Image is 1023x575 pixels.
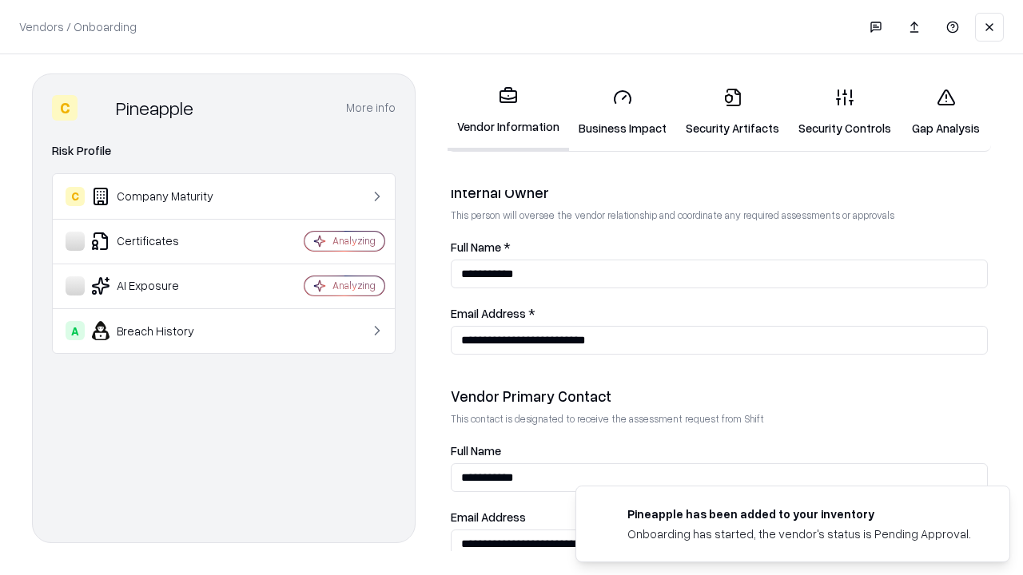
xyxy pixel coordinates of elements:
div: Pineapple [116,95,193,121]
div: Pineapple has been added to your inventory [627,506,971,522]
p: Vendors / Onboarding [19,18,137,35]
p: This contact is designated to receive the assessment request from Shift [451,412,988,426]
div: C [66,187,85,206]
a: Security Artifacts [676,75,789,149]
p: This person will oversee the vendor relationship and coordinate any required assessments or appro... [451,208,988,222]
div: Internal Owner [451,183,988,202]
div: Certificates [66,232,257,251]
button: More info [346,93,396,122]
div: Analyzing [332,234,376,248]
label: Email Address [451,511,988,523]
a: Gap Analysis [901,75,991,149]
div: AI Exposure [66,276,257,295]
label: Full Name * [451,241,988,253]
img: pineappleenergy.com [595,506,615,525]
img: Pineapple [84,95,109,121]
div: Breach History [66,321,257,340]
label: Full Name [451,445,988,457]
div: Analyzing [332,279,376,292]
div: Onboarding has started, the vendor's status is Pending Approval. [627,525,971,542]
a: Business Impact [569,75,676,149]
div: Risk Profile [52,141,396,161]
div: C [52,95,78,121]
a: Vendor Information [448,73,569,151]
a: Security Controls [789,75,901,149]
div: Company Maturity [66,187,257,206]
div: A [66,321,85,340]
div: Vendor Primary Contact [451,387,988,406]
label: Email Address * [451,307,988,319]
